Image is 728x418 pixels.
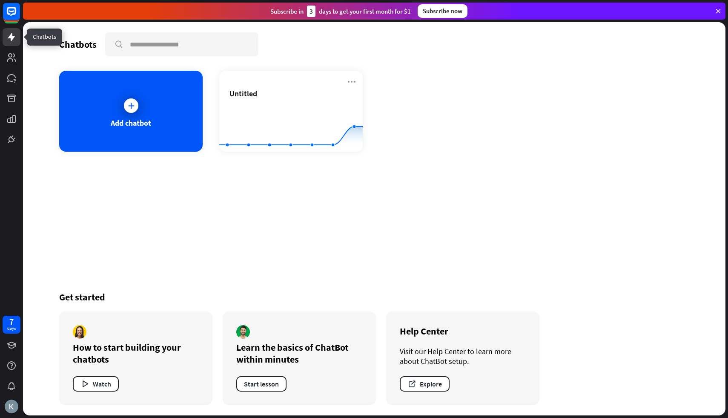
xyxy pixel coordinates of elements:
[73,376,119,392] button: Watch
[111,118,151,128] div: Add chatbot
[3,316,20,334] a: 7 days
[400,325,526,337] div: Help Center
[59,291,689,303] div: Get started
[307,6,315,17] div: 3
[236,376,287,392] button: Start lesson
[236,341,362,365] div: Learn the basics of ChatBot within minutes
[73,325,86,339] img: author
[7,3,32,29] button: Open LiveChat chat widget
[418,4,467,18] div: Subscribe now
[7,326,16,332] div: days
[236,325,250,339] img: author
[400,376,450,392] button: Explore
[229,89,257,98] span: Untitled
[73,341,199,365] div: How to start building your chatbots
[9,318,14,326] div: 7
[270,6,411,17] div: Subscribe in days to get your first month for $1
[400,346,526,366] div: Visit our Help Center to learn more about ChatBot setup.
[59,38,97,50] div: Chatbots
